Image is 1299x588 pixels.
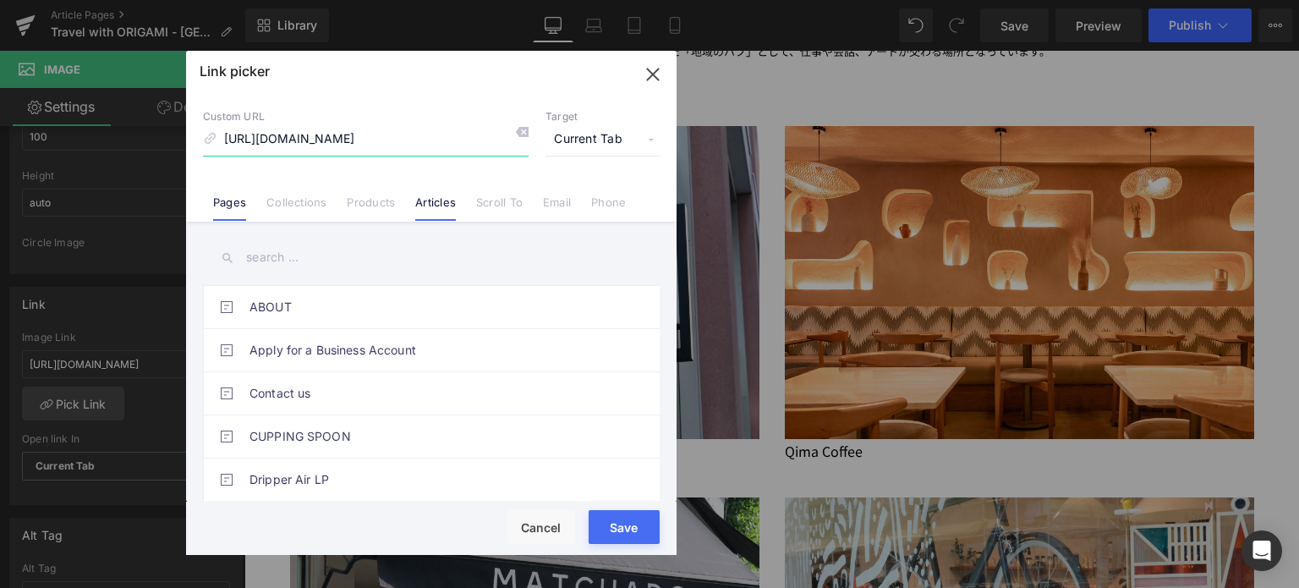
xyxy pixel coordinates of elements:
[249,329,622,371] a: Apply for a Business Account
[249,415,622,458] a: CUPPING SPOON
[589,510,660,544] button: Save
[543,195,571,221] a: Email
[46,388,515,413] p: Nostos Coffee
[347,195,395,221] a: Products
[476,195,523,221] a: Scroll To
[540,388,1010,413] p: Qima Coffee
[249,372,622,415] a: Contact us
[203,110,529,124] p: Custom URL
[507,510,575,544] button: Cancel
[203,124,529,156] input: https://gempages.net
[249,286,622,328] a: ABOUT
[203,239,660,277] input: search ...
[591,195,626,221] a: Phone
[1241,530,1282,571] div: Open Intercom Messenger
[213,195,246,221] a: Pages
[415,195,456,221] a: Articles
[266,195,326,221] a: Collections
[200,63,270,80] p: Link picker
[545,124,660,156] span: Current Tab
[545,110,660,124] p: Target
[249,459,622,501] a: Dripper Air LP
